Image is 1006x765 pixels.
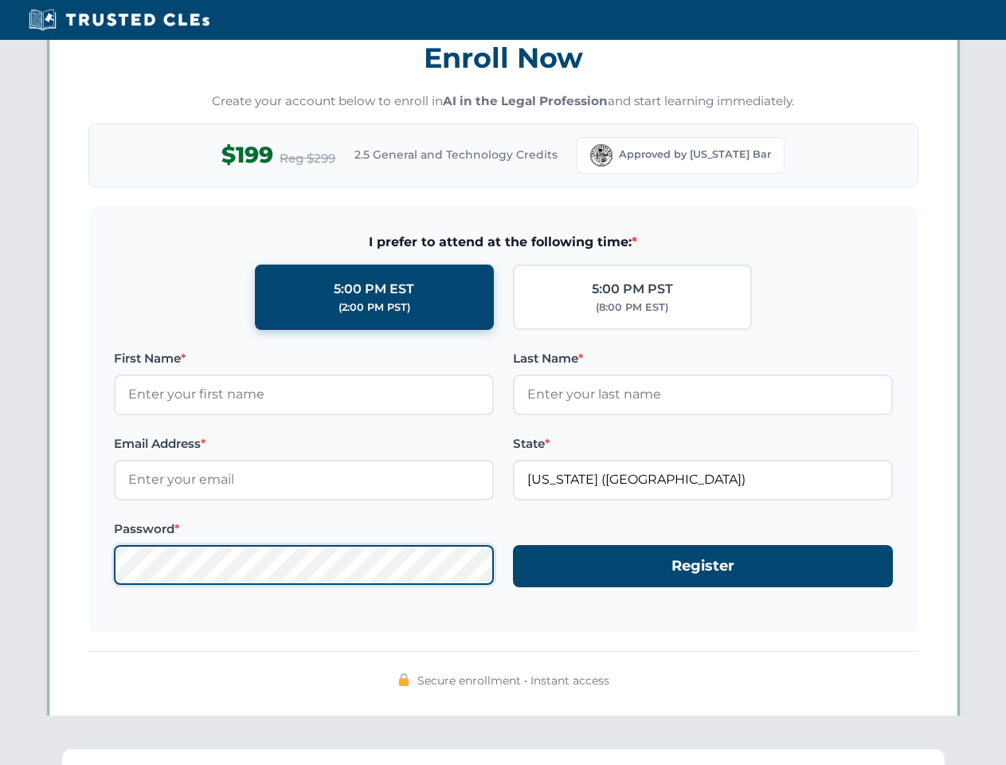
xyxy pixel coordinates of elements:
[114,349,494,368] label: First Name
[513,434,893,453] label: State
[417,672,609,689] span: Secure enrollment • Instant access
[114,375,494,414] input: Enter your first name
[114,232,893,253] span: I prefer to attend at the following time:
[24,8,214,32] img: Trusted CLEs
[596,300,668,316] div: (8:00 PM EST)
[114,434,494,453] label: Email Address
[114,460,494,500] input: Enter your email
[592,279,673,300] div: 5:00 PM PST
[88,33,918,83] h3: Enroll Now
[513,545,893,587] button: Register
[221,137,273,173] span: $199
[443,93,608,108] strong: AI in the Legal Profession
[339,300,410,316] div: (2:00 PM PST)
[334,279,414,300] div: 5:00 PM EST
[354,146,558,163] span: 2.5 General and Technology Credits
[513,349,893,368] label: Last Name
[513,375,893,414] input: Enter your last name
[590,144,613,167] img: Florida Bar
[397,673,410,686] img: 🔒
[114,520,494,539] label: Password
[280,149,335,168] span: Reg $299
[513,460,893,500] input: Florida (FL)
[88,92,918,111] p: Create your account below to enroll in and start learning immediately.
[619,147,771,163] span: Approved by [US_STATE] Bar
